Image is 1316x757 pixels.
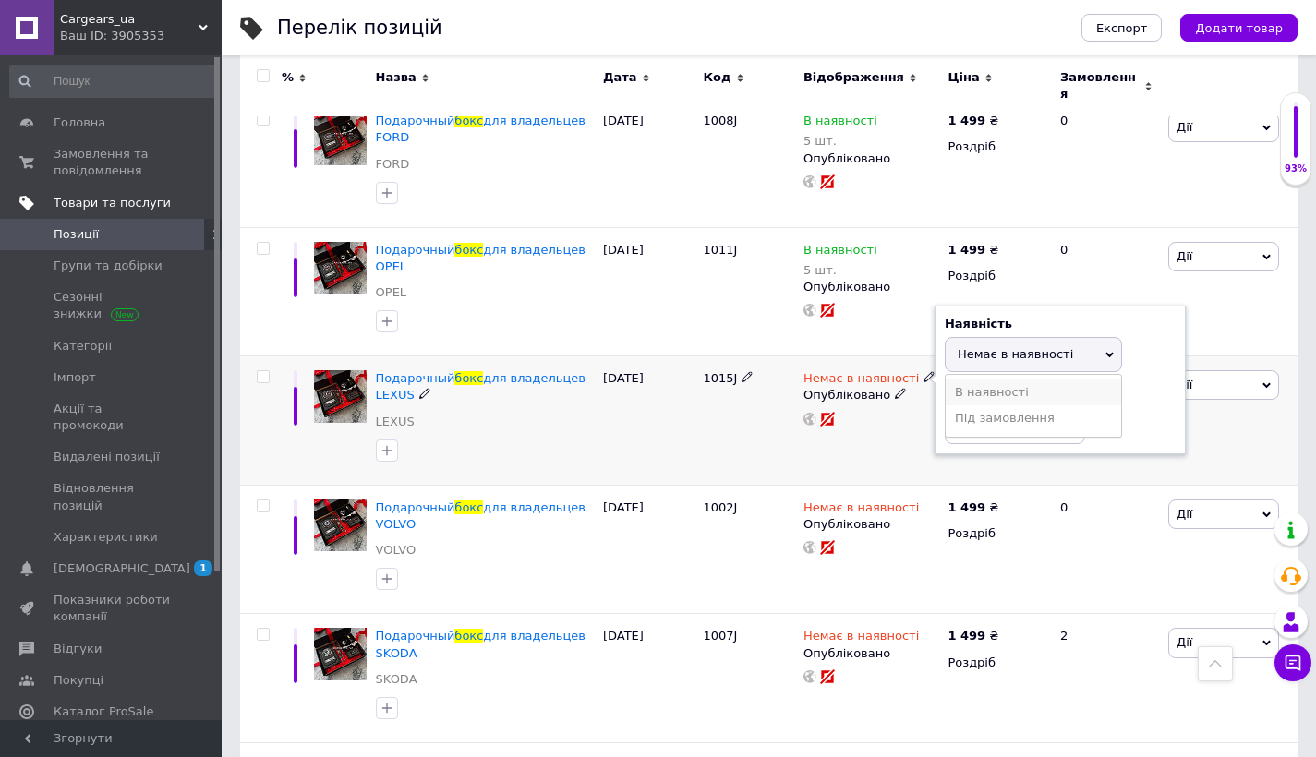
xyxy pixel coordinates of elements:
img: Подарочный бокс для владельцев LEXUS [314,370,367,423]
span: Дії [1177,249,1192,263]
span: Немає в наявності [803,629,919,648]
div: [DATE] [598,485,699,614]
span: Головна [54,114,105,131]
a: Подарочныйбоксдля владельцев VOLVO [376,500,586,531]
span: для владельцев OPEL [376,243,586,273]
div: [DATE] [598,614,699,743]
img: Подарочный бокс для владельцев OPEL [314,242,367,294]
span: Cargears_ua [60,11,199,28]
div: 0 [1049,485,1164,614]
button: Експорт [1081,14,1163,42]
div: 0 [1049,227,1164,356]
div: Опубліковано [803,516,938,533]
span: Код [703,69,730,86]
div: 5 шт. [803,263,877,277]
div: 2 [1049,614,1164,743]
div: Роздріб [948,138,1044,155]
a: Подарочныйбоксдля владельцев OPEL [376,243,586,273]
span: Експорт [1096,21,1148,35]
span: Відображення [803,69,904,86]
span: бокс [454,371,483,385]
div: [DATE] [598,99,699,228]
span: для владельцев SKODA [376,629,586,659]
span: В наявності [803,114,877,133]
span: Відновлення позицій [54,480,171,513]
div: 93% [1281,162,1310,175]
span: Подарочный [376,114,455,127]
span: Групи та добірки [54,258,163,274]
span: Подарочный [376,629,455,643]
span: Дата [603,69,637,86]
span: Подарочный [376,500,455,514]
div: ₴ [948,499,998,516]
button: Додати товар [1180,14,1298,42]
a: Подарочныйбоксдля владельцев SKODA [376,629,586,659]
div: ₴ [948,113,998,129]
span: Показники роботи компанії [54,592,171,625]
div: [DATE] [598,356,699,486]
div: Перелік позицій [277,18,442,38]
span: 1008J [703,114,737,127]
span: 1002J [703,500,737,514]
span: Додати товар [1195,21,1283,35]
span: Товари та послуги [54,195,171,211]
span: Дії [1177,120,1192,134]
span: Дії [1177,507,1192,521]
div: Опубліковано [803,279,938,295]
li: В наявності [946,379,1121,405]
span: Позиції [54,226,99,243]
div: 5 шт. [803,134,877,148]
div: Роздріб [948,655,1044,671]
div: Опубліковано [803,645,938,662]
span: бокс [454,114,483,127]
span: Імпорт [54,369,96,386]
div: ₴ [948,628,998,644]
span: Видалені позиції [54,449,160,465]
span: 1007J [703,629,737,643]
span: Сезонні знижки [54,289,171,322]
span: Ціна [948,69,979,86]
span: Подарочный [376,371,455,385]
img: Подарочный бокс для владельцев SKODA [314,628,367,680]
span: 1015J [703,371,737,385]
b: 1 499 [948,114,985,127]
li: Під замовлення [946,405,1121,431]
div: Опубліковано [803,150,938,167]
span: Категорії [54,338,112,354]
span: бокс [454,629,483,643]
a: Подарочныйбоксдля владельцев LEXUS [376,371,586,402]
span: Відгуки [54,641,102,657]
img: Подарочный бокс для владельцев VOLVO [314,499,367,552]
span: Назва [376,69,417,86]
b: 1 499 [948,500,985,514]
span: бокс [454,243,483,257]
span: 1011J [703,243,737,257]
div: ₴ [948,242,998,258]
input: Пошук [9,65,218,98]
span: Акції та промокоди [54,401,171,434]
a: OPEL [376,284,407,301]
div: Роздріб [948,525,1044,542]
a: LEXUS [376,414,415,430]
b: 1 499 [948,629,985,643]
div: [DATE] [598,227,699,356]
span: Немає в наявності [803,371,919,391]
div: 0 [1049,99,1164,228]
span: Каталог ProSale [54,703,153,720]
div: Наявність [945,316,1176,332]
div: Ваш ID: 3905353 [60,28,222,44]
img: Подарочный бокс для владельцев FORD [314,113,367,165]
div: Роздріб [948,268,1044,284]
span: 1 [194,560,212,576]
span: В наявності [803,243,877,262]
button: Чат з покупцем [1274,644,1311,681]
span: [DEMOGRAPHIC_DATA] [54,560,190,577]
span: Немає в наявності [803,500,919,520]
span: Замовлення [1060,69,1140,102]
span: Характеристики [54,529,158,546]
span: Немає в наявності [958,347,1073,361]
span: Покупці [54,672,103,689]
span: % [282,69,294,86]
span: Дії [1177,635,1192,649]
span: бокс [454,500,483,514]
